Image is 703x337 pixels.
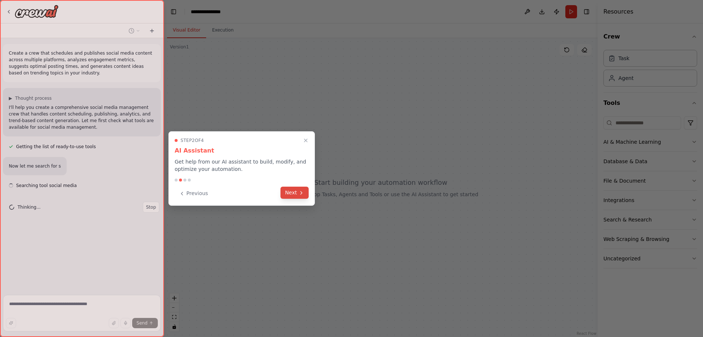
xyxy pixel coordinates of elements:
[175,158,309,173] p: Get help from our AI assistant to build, modify, and optimize your automation.
[181,138,204,143] span: Step 2 of 4
[280,187,309,199] button: Next
[168,7,179,17] button: Hide left sidebar
[301,136,310,145] button: Close walkthrough
[175,187,212,199] button: Previous
[175,146,309,155] h3: AI Assistant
